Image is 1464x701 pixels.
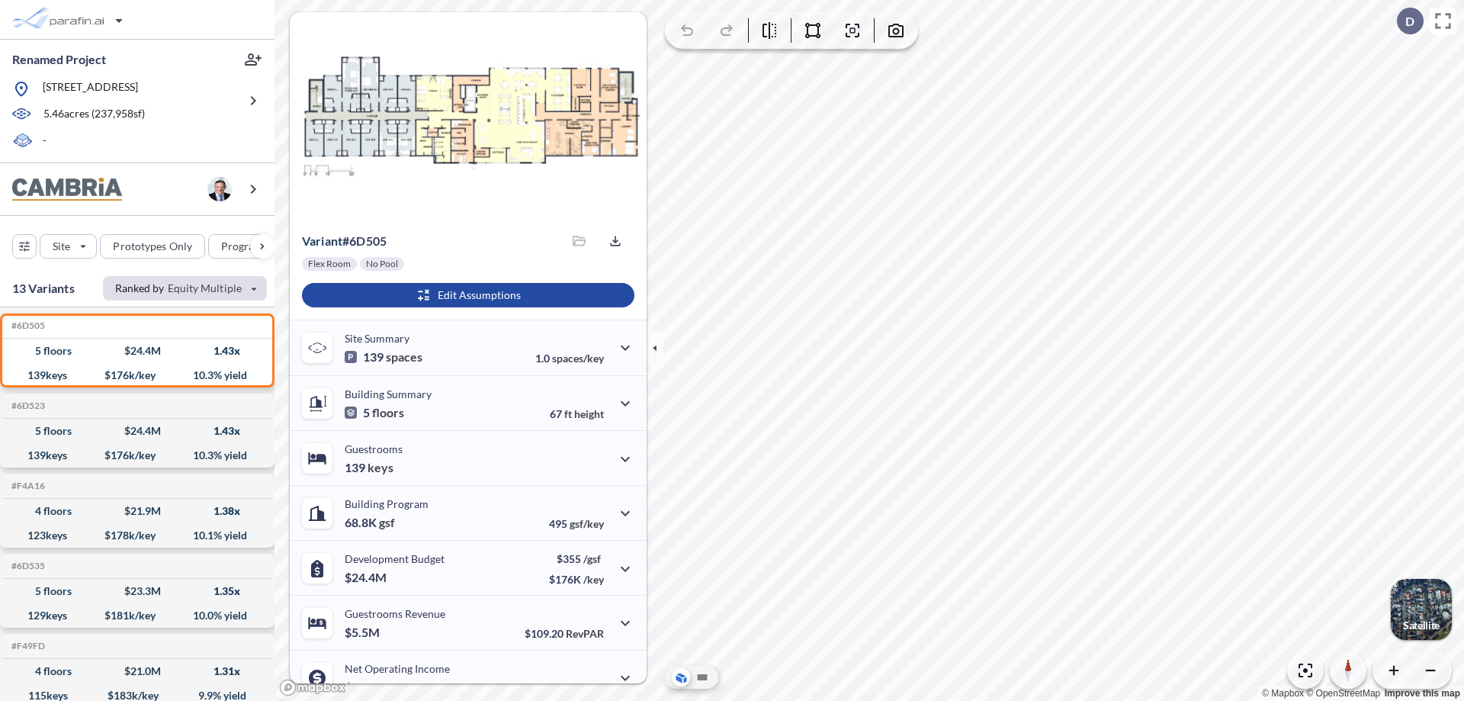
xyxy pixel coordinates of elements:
p: Satellite [1403,619,1440,632]
p: 68.8K [345,515,395,530]
h5: Click to copy the code [8,561,45,571]
p: 139 [345,349,422,365]
span: spaces/key [552,352,604,365]
span: margin [570,682,604,695]
p: $2.5M [345,680,382,695]
p: Flex Room [308,258,351,270]
span: spaces [386,349,422,365]
p: 5 [345,405,404,420]
h5: Click to copy the code [8,481,45,491]
img: BrandImage [12,178,122,201]
p: 495 [549,517,604,530]
span: floors [372,405,404,420]
p: 45.0% [539,682,604,695]
span: height [574,407,604,420]
p: 5.46 acres ( 237,958 sf) [43,106,145,123]
span: /key [583,573,604,586]
h5: Click to copy the code [8,400,45,411]
p: Guestrooms [345,442,403,455]
span: gsf [379,515,395,530]
p: Renamed Project [12,51,106,68]
button: Site [40,234,97,259]
p: Edit Assumptions [438,288,521,303]
p: $176K [549,573,604,586]
button: Ranked by Equity Multiple [103,276,267,301]
p: 13 Variants [12,279,75,297]
p: $5.5M [345,625,382,640]
p: 139 [345,460,393,475]
button: Site Plan [693,668,711,687]
p: Site Summary [345,332,409,345]
p: 67 [550,407,604,420]
p: Building Summary [345,387,432,400]
p: [STREET_ADDRESS] [43,79,138,98]
span: keys [368,460,393,475]
p: Building Program [345,497,429,510]
p: - [43,133,47,150]
p: Guestrooms Revenue [345,607,445,620]
a: Improve this map [1385,688,1460,699]
p: # 6d505 [302,233,387,249]
img: user logo [207,177,232,201]
p: $355 [549,552,604,565]
p: Net Operating Income [345,662,450,675]
a: Mapbox homepage [279,679,346,696]
p: 1.0 [535,352,604,365]
p: No Pool [366,258,398,270]
span: RevPAR [566,627,604,640]
p: Development Budget [345,552,445,565]
span: gsf/key [570,517,604,530]
span: /gsf [583,552,601,565]
p: $24.4M [345,570,389,585]
button: Prototypes Only [100,234,205,259]
h5: Click to copy the code [8,641,45,651]
a: OpenStreetMap [1306,688,1380,699]
button: Edit Assumptions [302,283,634,307]
p: D [1405,14,1414,28]
p: Prototypes Only [113,239,192,254]
h5: Click to copy the code [8,320,45,331]
p: Program [221,239,264,254]
p: $109.20 [525,627,604,640]
img: Switcher Image [1391,579,1452,640]
button: Switcher ImageSatellite [1391,579,1452,640]
p: Site [53,239,70,254]
a: Mapbox [1262,688,1304,699]
button: Aerial View [672,668,690,687]
button: Program [208,234,291,259]
span: ft [564,407,572,420]
span: Variant [302,233,342,248]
